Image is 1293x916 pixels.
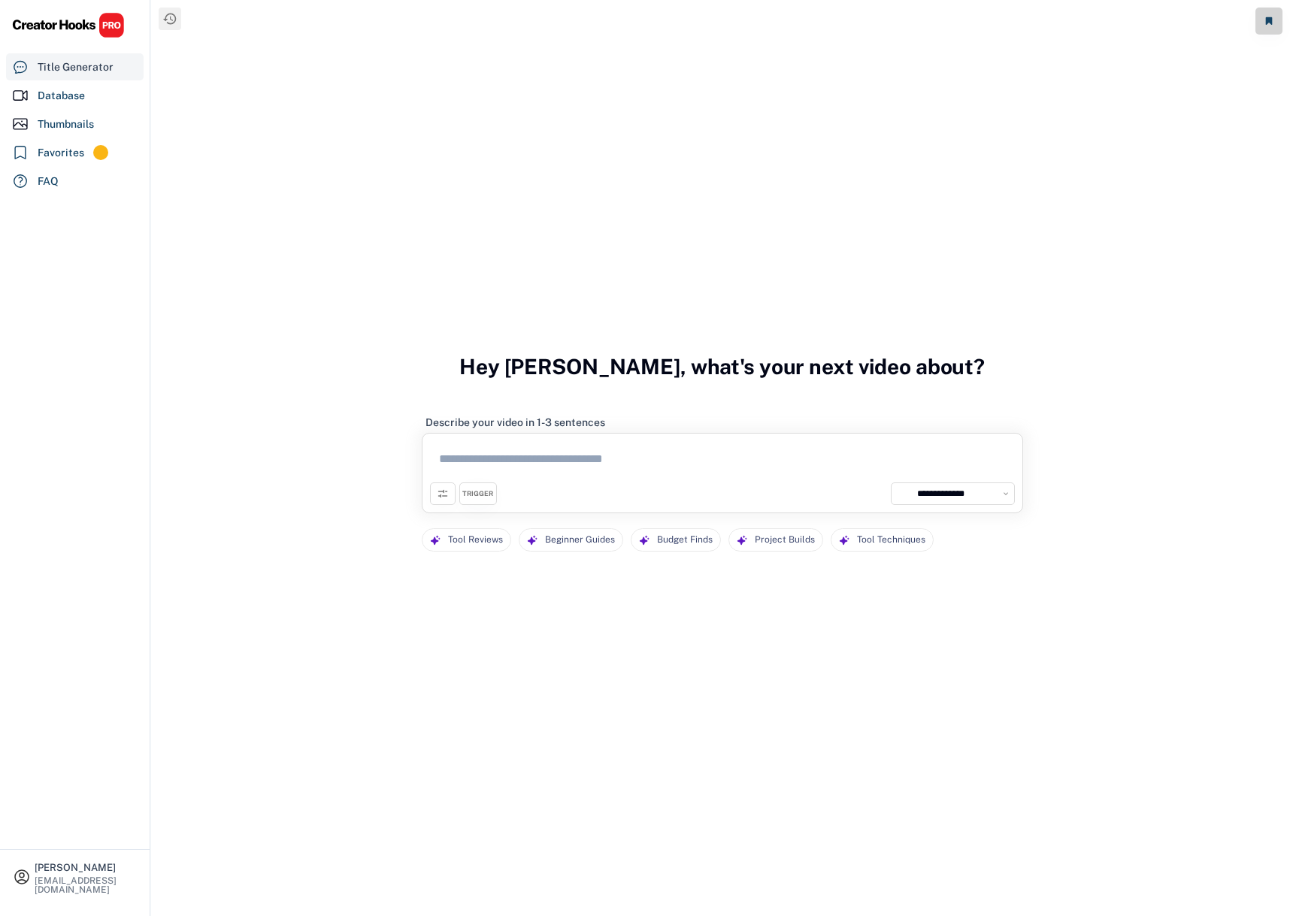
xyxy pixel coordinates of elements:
[35,876,137,894] div: [EMAIL_ADDRESS][DOMAIN_NAME]
[38,174,59,189] div: FAQ
[425,416,605,429] div: Describe your video in 1-3 sentences
[857,529,925,551] div: Tool Techniques
[462,489,493,499] div: TRIGGER
[38,145,84,161] div: Favorites
[895,487,909,500] img: yH5BAEAAAAALAAAAAABAAEAAAIBRAA7
[12,12,125,38] img: CHPRO%20Logo.svg
[657,529,713,551] div: Budget Finds
[459,338,985,395] h3: Hey [PERSON_NAME], what's your next video about?
[38,88,85,104] div: Database
[38,116,94,132] div: Thumbnails
[545,529,615,551] div: Beginner Guides
[448,529,503,551] div: Tool Reviews
[38,59,114,75] div: Title Generator
[755,529,815,551] div: Project Builds
[35,863,137,872] div: [PERSON_NAME]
